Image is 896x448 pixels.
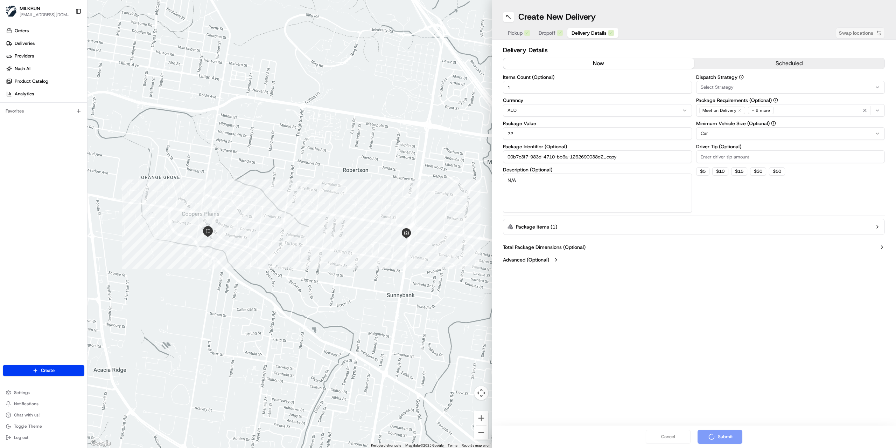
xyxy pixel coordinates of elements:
[503,81,692,94] input: Enter number of items
[503,219,885,235] button: Package Items (1)
[6,6,17,17] img: MILKRUN
[14,390,30,395] span: Settings
[773,98,778,103] button: Package Requirements (Optional)
[3,365,84,376] button: Create
[3,388,84,398] button: Settings
[696,75,885,80] label: Dispatch Strategy
[405,443,443,447] span: Map data ©2025 Google
[503,58,694,69] button: now
[20,12,70,18] button: [EMAIL_ADDRESS][DOMAIN_NAME]
[3,106,84,117] div: Favorites
[771,121,776,126] button: Minimum Vehicle Size (Optional)
[15,40,35,47] span: Deliveries
[3,63,87,74] a: Nash AI
[503,45,885,55] h2: Delivery Details
[89,439,112,448] a: Open this area in Google Maps (opens a new window)
[503,256,549,263] label: Advanced (Optional)
[89,439,112,448] img: Google
[503,167,692,172] label: Description (Optional)
[750,167,766,176] button: $30
[3,38,87,49] a: Deliveries
[14,423,42,429] span: Toggle Theme
[702,108,736,113] span: Meet on Delivery
[448,443,457,447] a: Terms
[3,3,72,20] button: MILKRUNMILKRUN[EMAIL_ADDRESS][DOMAIN_NAME]
[3,88,87,100] a: Analytics
[3,25,87,36] a: Orders
[503,144,692,149] label: Package Identifier (Optional)
[371,443,401,448] button: Keyboard shortcuts
[474,411,488,425] button: Zoom in
[503,75,692,80] label: Items Count (Optional)
[769,167,785,176] button: $50
[748,107,774,114] div: + 2 more
[503,150,692,163] input: Enter package identifier
[694,58,885,69] button: scheduled
[503,127,692,140] input: Enter package value
[15,53,34,59] span: Providers
[41,367,55,374] span: Create
[3,410,84,420] button: Chat with us!
[3,50,87,62] a: Providers
[503,121,692,126] label: Package Value
[701,84,734,90] span: Select Strategy
[474,386,488,400] button: Map camera controls
[503,256,885,263] button: Advanced (Optional)
[14,412,40,418] span: Chat with us!
[516,223,557,230] label: Package Items ( 1 )
[696,81,885,94] button: Select Strategy
[696,98,885,103] label: Package Requirements (Optional)
[503,244,885,251] button: Total Package Dimensions (Optional)
[14,435,28,440] span: Log out
[712,167,728,176] button: $10
[503,98,692,103] label: Currency
[14,401,38,407] span: Notifications
[15,66,30,72] span: Nash AI
[503,174,692,213] textarea: N/A
[696,144,885,149] label: Driver Tip (Optional)
[731,167,747,176] button: $15
[539,29,555,36] span: Dropoff
[508,29,523,36] span: Pickup
[474,426,488,440] button: Zoom out
[739,75,744,80] button: Dispatch Strategy
[696,150,885,163] input: Enter driver tip amount
[3,421,84,431] button: Toggle Theme
[696,167,709,176] button: $5
[462,443,490,447] a: Report a map error
[3,399,84,409] button: Notifications
[15,91,34,97] span: Analytics
[3,76,87,87] a: Product Catalog
[15,78,48,84] span: Product Catalog
[518,11,596,22] h1: Create New Delivery
[3,433,84,442] button: Log out
[15,28,29,34] span: Orders
[503,244,586,251] label: Total Package Dimensions (Optional)
[696,121,885,126] label: Minimum Vehicle Size (Optional)
[20,5,40,12] button: MILKRUN
[572,29,607,36] span: Delivery Details
[696,104,885,117] button: Meet on Delivery+ 2 more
